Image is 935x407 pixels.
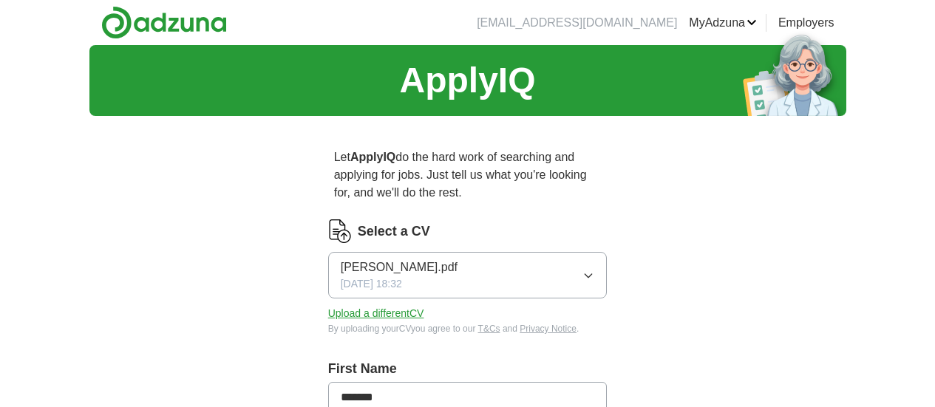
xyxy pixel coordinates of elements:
[341,259,458,276] span: [PERSON_NAME].pdf
[328,219,352,243] img: CV Icon
[520,324,577,334] a: Privacy Notice
[341,276,402,292] span: [DATE] 18:32
[399,54,535,107] h1: ApplyIQ
[328,143,608,208] p: Let do the hard work of searching and applying for jobs. Just tell us what you're looking for, an...
[478,324,500,334] a: T&Cs
[689,14,757,32] a: MyAdzuna
[477,14,677,32] li: [EMAIL_ADDRESS][DOMAIN_NAME]
[328,359,608,379] label: First Name
[328,322,608,335] div: By uploading your CV you agree to our and .
[101,6,227,39] img: Adzuna logo
[328,306,424,321] button: Upload a differentCV
[328,252,608,298] button: [PERSON_NAME].pdf[DATE] 18:32
[358,222,430,242] label: Select a CV
[778,14,834,32] a: Employers
[350,151,395,163] strong: ApplyIQ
